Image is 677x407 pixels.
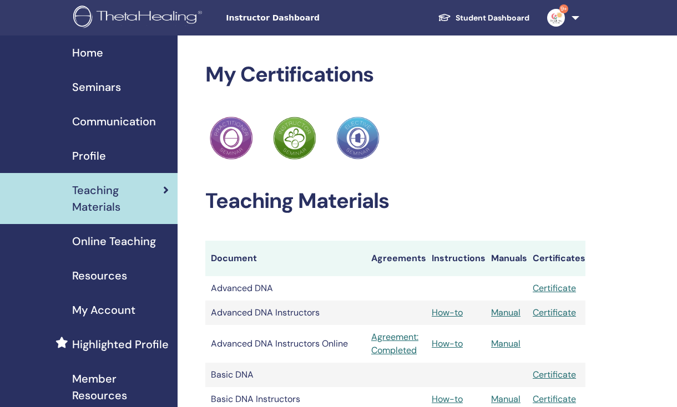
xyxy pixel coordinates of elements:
span: Online Teaching [72,233,156,250]
span: Instructor Dashboard [226,12,392,24]
h2: Teaching Materials [205,189,585,214]
span: 9+ [559,4,568,13]
span: Teaching Materials [72,182,163,215]
span: My Account [72,302,135,318]
a: Student Dashboard [429,8,538,28]
th: Certificates [527,241,585,276]
th: Document [205,241,366,276]
span: Home [72,44,103,61]
img: graduation-cap-white.svg [438,13,451,22]
a: Manual [491,338,521,349]
a: Certificate [533,393,576,405]
span: Profile [72,147,106,164]
img: default.jpg [547,9,565,27]
th: Instructions [426,241,486,276]
a: Manual [491,393,521,405]
td: Advanced DNA Instructors [205,301,366,325]
img: Practitioner [210,116,253,160]
h2: My Certifications [205,62,585,88]
a: How-to [432,307,463,318]
span: Communication [72,113,156,130]
a: Manual [491,307,521,318]
a: Agreement: Completed [371,330,421,357]
a: Certificate [533,307,576,318]
th: Manuals [486,241,527,276]
span: Member Resources [72,370,169,404]
a: Certificate [533,369,576,380]
a: How-to [432,393,463,405]
span: Highlighted Profile [72,336,169,353]
td: Basic DNA [205,363,366,387]
th: Agreements [366,241,426,276]
td: Advanced DNA [205,276,366,301]
span: Seminars [72,79,121,95]
img: logo.png [73,6,206,30]
span: Resources [72,267,127,284]
td: Advanced DNA Instructors Online [205,325,366,363]
img: Practitioner [273,116,316,160]
a: Certificate [533,282,576,294]
img: Practitioner [336,116,380,160]
a: How-to [432,338,463,349]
